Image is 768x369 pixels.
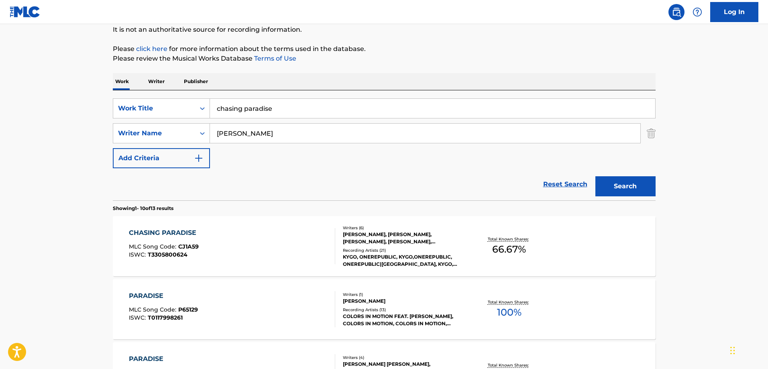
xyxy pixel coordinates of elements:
[343,298,464,305] div: [PERSON_NAME]
[343,253,464,268] div: KYGO, ONEREPUBLIC, KYGO,ONEREPUBLIC, ONEREPUBLIC|[GEOGRAPHIC_DATA], KYGO, ONEREPUBLIC, ONEREPUBLI...
[113,98,656,200] form: Search Form
[343,225,464,231] div: Writers ( 6 )
[488,236,531,242] p: Total Known Shares:
[672,7,681,17] img: search
[492,242,526,257] span: 66.67 %
[129,306,178,313] span: MLC Song Code :
[113,279,656,339] a: PARADISEMLC Song Code:P65129ISWC:T0117998261Writers (1)[PERSON_NAME]Recording Artists (13)COLORS ...
[10,6,41,18] img: MLC Logo
[146,73,167,90] p: Writer
[148,314,183,321] span: T0117998261
[129,354,203,364] div: PARADISE
[343,355,464,361] div: Writers ( 4 )
[129,291,198,301] div: PARADISE
[647,123,656,143] img: Delete Criterion
[668,4,684,20] a: Public Search
[539,175,591,193] a: Reset Search
[181,73,210,90] p: Publisher
[113,44,656,54] p: Please for more information about the terms used in the database.
[343,307,464,313] div: Recording Artists ( 13 )
[488,299,531,305] p: Total Known Shares:
[129,251,148,258] span: ISWC :
[728,330,768,369] iframe: Chat Widget
[113,216,656,276] a: CHASING PARADISEMLC Song Code:CJ1A59ISWC:T3305800624Writers (6)[PERSON_NAME], [PERSON_NAME], [PER...
[118,128,190,138] div: Writer Name
[253,55,296,62] a: Terms of Use
[497,305,522,320] span: 100 %
[194,153,204,163] img: 9d2ae6d4665cec9f34b9.svg
[488,362,531,368] p: Total Known Shares:
[689,4,705,20] div: Help
[730,338,735,363] div: Drag
[693,7,702,17] img: help
[595,176,656,196] button: Search
[343,292,464,298] div: Writers ( 1 )
[343,313,464,327] div: COLORS IN MOTION FEAT. [PERSON_NAME], COLORS IN MOTION, COLORS IN MOTION, COLORS IN MOTION [FEAT....
[118,104,190,113] div: Work Title
[178,243,199,250] span: CJ1A59
[113,73,131,90] p: Work
[129,243,178,250] span: MLC Song Code :
[113,205,173,212] p: Showing 1 - 10 of 13 results
[113,54,656,63] p: Please review the Musical Works Database
[129,228,200,238] div: CHASING PARADISE
[343,231,464,245] div: [PERSON_NAME], [PERSON_NAME], [PERSON_NAME], [PERSON_NAME], [PERSON_NAME] [PERSON_NAME], [PERSON_...
[148,251,187,258] span: T3305800624
[710,2,758,22] a: Log In
[113,148,210,168] button: Add Criteria
[113,25,656,35] p: It is not an authoritative source for recording information.
[136,45,167,53] a: click here
[178,306,198,313] span: P65129
[343,247,464,253] div: Recording Artists ( 21 )
[129,314,148,321] span: ISWC :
